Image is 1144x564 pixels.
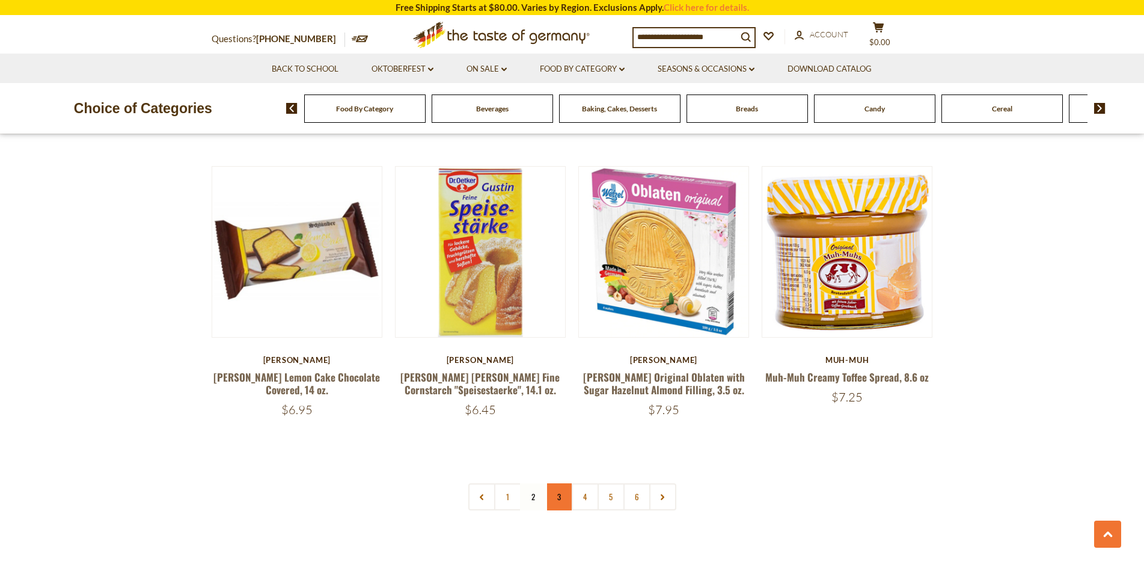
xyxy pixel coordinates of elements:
a: Click here for details. [664,2,749,13]
span: $6.45 [465,402,496,417]
a: Download Catalog [788,63,872,76]
span: $0.00 [869,37,890,47]
a: Baking, Cakes, Desserts [582,104,657,113]
img: next arrow [1094,103,1106,114]
a: 1 [494,483,521,510]
a: Breads [736,104,758,113]
span: $7.95 [648,402,679,417]
a: [PHONE_NUMBER] [256,33,336,44]
img: Schluender Lemon Cake Chocolate Covered, 14 oz. [212,167,382,337]
a: [PERSON_NAME] [PERSON_NAME] Fine Cornstarch "Speisestaerke", 14.1 oz. [400,370,560,397]
a: Back to School [272,63,338,76]
img: Muh-Muh Creamy Toffee Spread, 8.6 oz [762,167,932,337]
a: 6 [623,483,650,510]
a: [PERSON_NAME] Original Oblaten with Sugar Hazelnut Almond Filling, 3.5 oz. [583,370,745,397]
a: Seasons & Occasions [658,63,754,76]
a: 5 [598,483,625,510]
a: 4 [572,483,599,510]
a: Candy [864,104,885,113]
span: Account [810,29,848,39]
img: previous arrow [286,103,298,114]
img: Wetzel Original Oblaten with Sugar Hazelnut Almond Filling, 3.5 oz. [579,167,749,337]
img: Dr. Oetker Gustin Fine Cornstarch "Speisestaerke", 14.1 oz. [396,167,566,337]
a: 3 [546,483,573,510]
a: On Sale [466,63,507,76]
a: Beverages [476,104,509,113]
p: Questions? [212,31,345,47]
div: [PERSON_NAME] [395,355,566,365]
a: Oktoberfest [372,63,433,76]
div: Muh-Muh [762,355,933,365]
a: Food By Category [540,63,625,76]
div: [PERSON_NAME] [212,355,383,365]
span: $7.25 [831,389,863,404]
span: $6.95 [281,402,313,417]
a: Food By Category [336,104,393,113]
a: Muh-Muh Creamy Toffee Spread, 8.6 oz [765,370,929,385]
button: $0.00 [861,22,897,52]
a: [PERSON_NAME] Lemon Cake Chocolate Covered, 14 oz. [213,370,380,397]
a: Cereal [992,104,1012,113]
a: Account [795,28,848,42]
div: [PERSON_NAME] [578,355,750,365]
